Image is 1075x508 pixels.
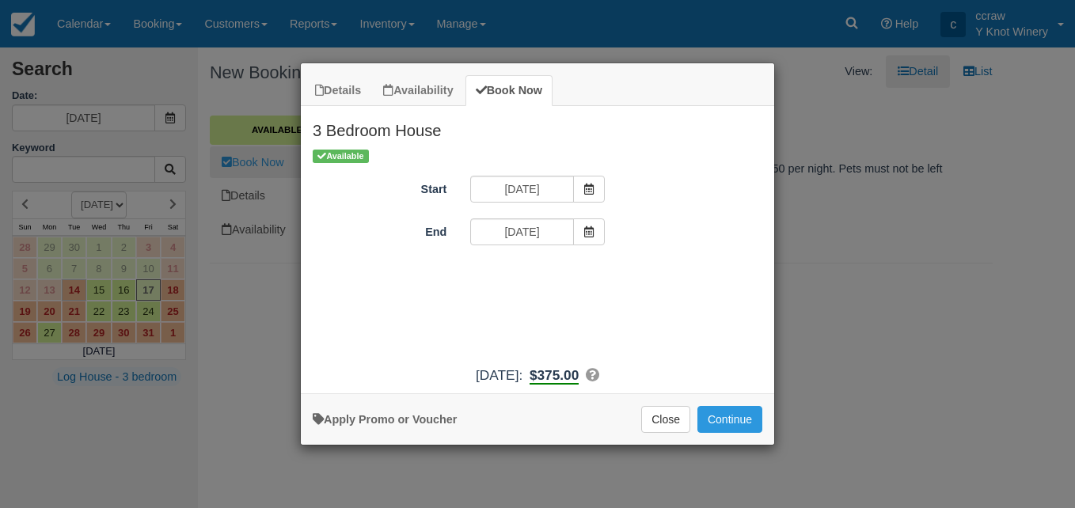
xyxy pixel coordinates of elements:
[301,106,774,147] h2: 3 Bedroom House
[697,406,762,433] button: Add to Booking
[301,106,774,385] div: Item Modal
[301,176,458,198] label: Start
[305,75,371,106] a: Details
[476,367,519,383] span: [DATE]
[641,406,690,433] button: Close
[530,367,579,385] b: $375.00
[301,366,774,385] div: :
[313,413,457,426] a: Apply Voucher
[373,75,463,106] a: Availability
[313,150,369,163] span: Available
[301,218,458,241] label: End
[465,75,553,106] a: Book Now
